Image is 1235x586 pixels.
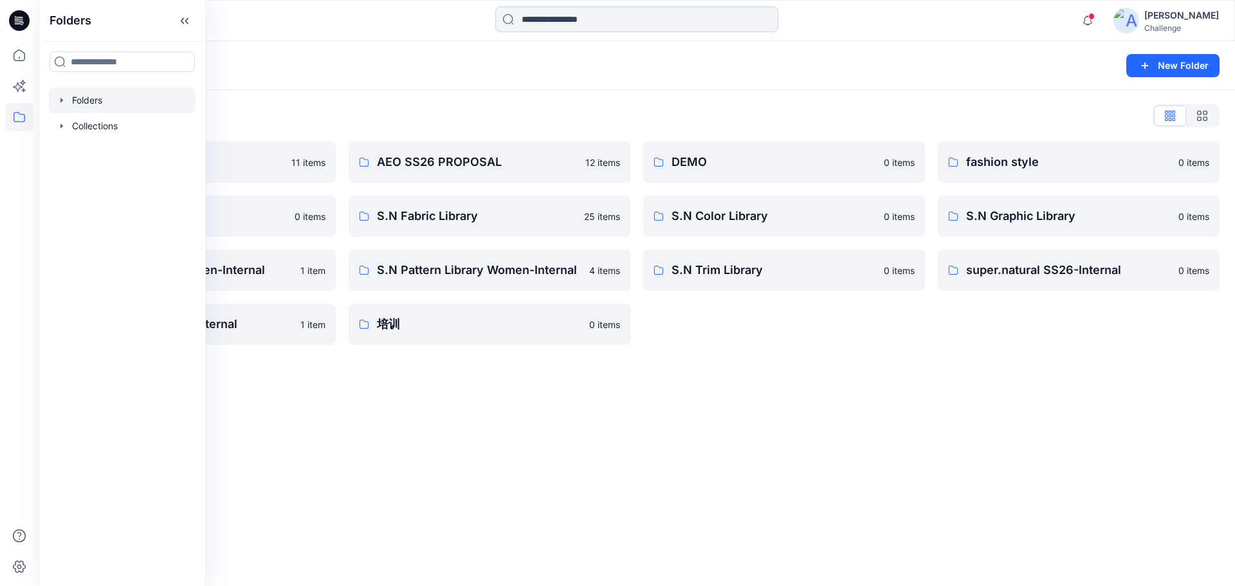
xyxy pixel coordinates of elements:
[643,142,925,183] a: DEMO0 items
[589,264,620,277] p: 4 items
[884,210,915,223] p: 0 items
[349,304,630,345] a: 培训0 items
[643,250,925,291] a: S.N Trim Library0 items
[672,261,876,279] p: S.N Trim Library
[585,156,620,169] p: 12 items
[377,153,578,171] p: AEO SS26 PROPOSAL
[966,207,1171,225] p: S.N Graphic Library
[349,250,630,291] a: S.N Pattern Library Women-Internal4 items
[1113,8,1139,33] img: avatar
[584,210,620,223] p: 25 items
[349,142,630,183] a: AEO SS26 PROPOSAL12 items
[966,261,1171,279] p: super.natural SS26-Internal
[377,207,576,225] p: S.N Fabric Library
[643,196,925,237] a: S.N Color Library0 items
[349,196,630,237] a: S.N Fabric Library25 items
[1178,210,1209,223] p: 0 items
[300,318,325,331] p: 1 item
[300,264,325,277] p: 1 item
[966,153,1171,171] p: fashion style
[672,207,876,225] p: S.N Color Library
[1144,23,1219,33] div: Challenge
[1178,156,1209,169] p: 0 items
[938,142,1220,183] a: fashion style0 items
[589,318,620,331] p: 0 items
[884,156,915,169] p: 0 items
[938,196,1220,237] a: S.N Graphic Library0 items
[1144,8,1219,23] div: [PERSON_NAME]
[1126,54,1220,77] button: New Folder
[672,153,876,171] p: DEMO
[377,261,581,279] p: S.N Pattern Library Women-Internal
[884,264,915,277] p: 0 items
[938,250,1220,291] a: super.natural SS26-Internal0 items
[1178,264,1209,277] p: 0 items
[291,156,325,169] p: 11 items
[295,210,325,223] p: 0 items
[377,315,581,333] p: 培训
